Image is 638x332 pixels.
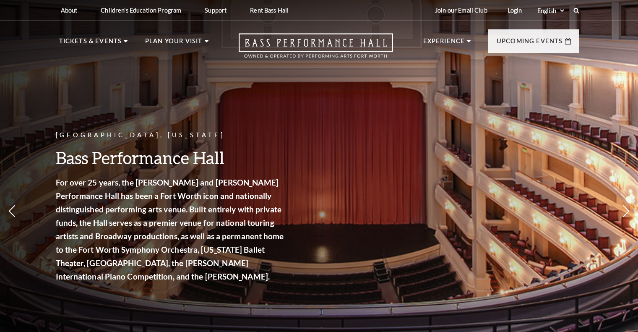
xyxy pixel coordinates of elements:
[59,36,122,51] p: Tickets & Events
[145,36,203,51] p: Plan Your Visit
[205,7,227,14] p: Support
[56,178,284,281] strong: For over 25 years, the [PERSON_NAME] and [PERSON_NAME] Performance Hall has been a Fort Worth ico...
[497,36,563,51] p: Upcoming Events
[536,7,565,15] select: Select:
[61,7,78,14] p: About
[101,7,181,14] p: Children's Education Program
[56,130,286,141] p: [GEOGRAPHIC_DATA], [US_STATE]
[423,36,465,51] p: Experience
[250,7,289,14] p: Rent Bass Hall
[56,147,286,168] h3: Bass Performance Hall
